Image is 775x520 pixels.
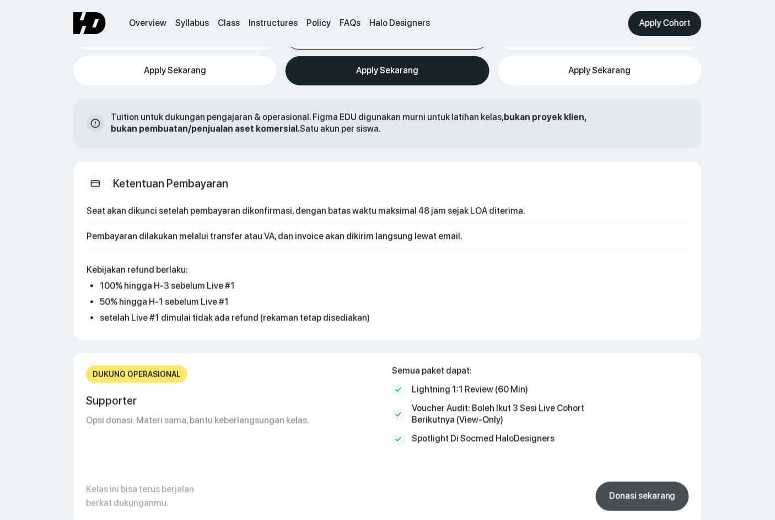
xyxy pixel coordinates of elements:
strong: bukan proyek klien, bukan pembuatan/penjualan aset komersial. [111,112,586,134]
div: Pembayaran dilakukan melalui transfer atau VA, dan invoice akan dikirim langsung lewat email. [87,231,462,243]
li: 100% hingga H-3 sebelum Live #1 [100,278,370,294]
div: Semua paket dapat: [392,366,472,377]
a: Overview [129,18,166,29]
div: Apply Sekarang [299,65,476,77]
div: Ketentuan Pembayaran [113,177,228,190]
a: Apply Sekarang [286,56,489,85]
a: Syllabus [175,18,209,29]
a: Policy [306,18,331,29]
a: Class [218,18,240,29]
a: Donasi sekarang [596,482,689,511]
a: Apply Sekarang [73,56,277,85]
li: 50% hingga H-1 sebelum Live #1 [100,294,370,310]
div: Voucher audit: boleh ikut 3 sesi live cohort berikutnya (view-only) [412,403,584,426]
div: Tuition untuk dukungan pengajaran & operasional. Figma EDU digunakan murni untuk latihan kelas, S... [111,112,607,135]
div: Donasi sekarang [609,491,676,502]
p: Kebijakan refund berlaku: [87,262,370,278]
div: Kelas ini bisa terus berjalan berkat dukunganmu. [86,483,194,511]
a: Apply Sekarang [498,56,702,85]
div: Supporter [86,394,137,408]
a: Apply Cohort [628,11,702,36]
a: Instructures [249,18,298,29]
a: Halo Designers [369,18,430,29]
div: Spotlight di socmed HaloDesigners [412,433,555,445]
li: setelah Live #1 dimulai tidak ada refund (rekaman tetap disediakan) [100,310,370,326]
div: Seat akan dikunci setelah pembayaran dikonfirmasi, dengan batas waktu maksimal 48 jam sejak LOA d... [87,206,525,217]
div: Apply Cohort [639,18,691,29]
div: Dukung operasional [93,369,181,380]
div: Lightning 1:1 review (60 min) [412,384,528,396]
a: FAQs [340,18,360,29]
div: Apply Sekarang [512,65,688,77]
div: Apply Sekarang [87,65,263,77]
div: Opsi donasi. Materi sama, bantu keberlangsungan kelas. [86,415,309,427]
